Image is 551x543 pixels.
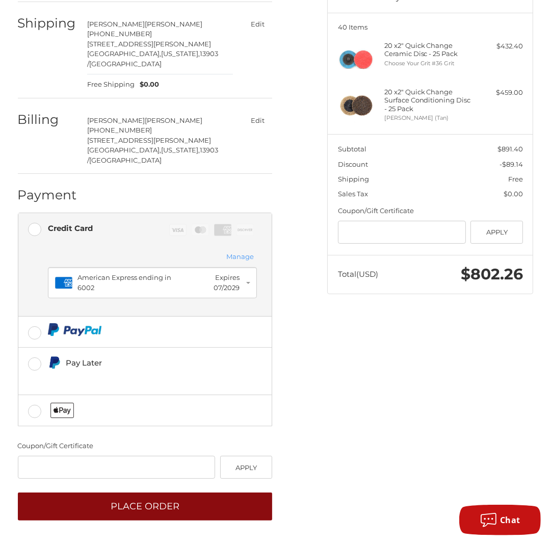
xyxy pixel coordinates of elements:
[145,116,202,124] span: [PERSON_NAME]
[18,441,273,451] div: Coupon/Gift Certificate
[87,146,218,164] span: 13903 /
[384,114,475,122] li: [PERSON_NAME] (Tan)
[87,40,211,48] span: [STREET_ADDRESS][PERSON_NAME]
[87,80,135,90] span: Free Shipping
[500,514,520,526] span: Chat
[461,265,523,283] span: $802.26
[508,175,523,183] span: Free
[18,493,273,521] button: Place Order
[87,126,152,134] span: [PHONE_NUMBER]
[504,190,523,198] span: $0.00
[220,456,273,479] button: Apply
[77,273,185,293] div: American Express ending in 6002
[89,60,162,68] span: [GEOGRAPHIC_DATA]
[477,88,523,98] div: $459.00
[89,156,162,164] span: [GEOGRAPHIC_DATA]
[48,267,257,298] button: American Express ending in 6002Expires 07/2029
[338,175,369,183] span: Shipping
[18,15,77,31] h2: Shipping
[145,20,202,28] span: [PERSON_NAME]
[497,145,523,153] span: $891.40
[338,23,523,31] h3: 40 Items
[384,41,475,58] h4: 20 x 2" Quick Change Ceramic Disc - 25 Pack
[223,251,257,263] button: Manage
[384,59,475,68] li: Choose Your Grit #36 Grit
[161,49,200,58] span: [US_STATE],
[87,136,211,144] span: [STREET_ADDRESS][PERSON_NAME]
[243,17,272,32] button: Edit
[48,356,61,369] img: Pay Later icon
[338,145,366,153] span: Subtotal
[500,160,523,168] span: -$89.14
[87,116,145,124] span: [PERSON_NAME]
[50,403,74,418] img: Applepay icon
[87,49,218,68] span: 13903 /
[87,30,152,38] span: [PHONE_NUMBER]
[384,88,475,113] h4: 20 x 2" Quick Change Surface Conditioning Disc - 25 Pack
[338,160,368,168] span: Discount
[161,146,200,154] span: [US_STATE],
[87,20,145,28] span: [PERSON_NAME]
[66,354,255,371] div: Pay Later
[190,273,240,293] div: Expires 07/2029
[477,41,523,51] div: $432.40
[459,505,541,535] button: Chat
[338,190,368,198] span: Sales Tax
[87,146,161,154] span: [GEOGRAPHIC_DATA],
[243,113,272,128] button: Edit
[18,187,77,203] h2: Payment
[18,112,77,127] h2: Billing
[470,221,523,244] button: Apply
[338,269,378,279] span: Total (USD)
[18,456,216,479] input: Gift Certificate or Coupon Code
[48,323,101,336] img: PayPal icon
[338,221,466,244] input: Gift Certificate or Coupon Code
[338,206,523,216] div: Coupon/Gift Certificate
[48,220,93,237] div: Credit Card
[135,80,159,90] span: $0.00
[48,374,255,382] iframe: PayPal Message 1
[87,49,161,58] span: [GEOGRAPHIC_DATA],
